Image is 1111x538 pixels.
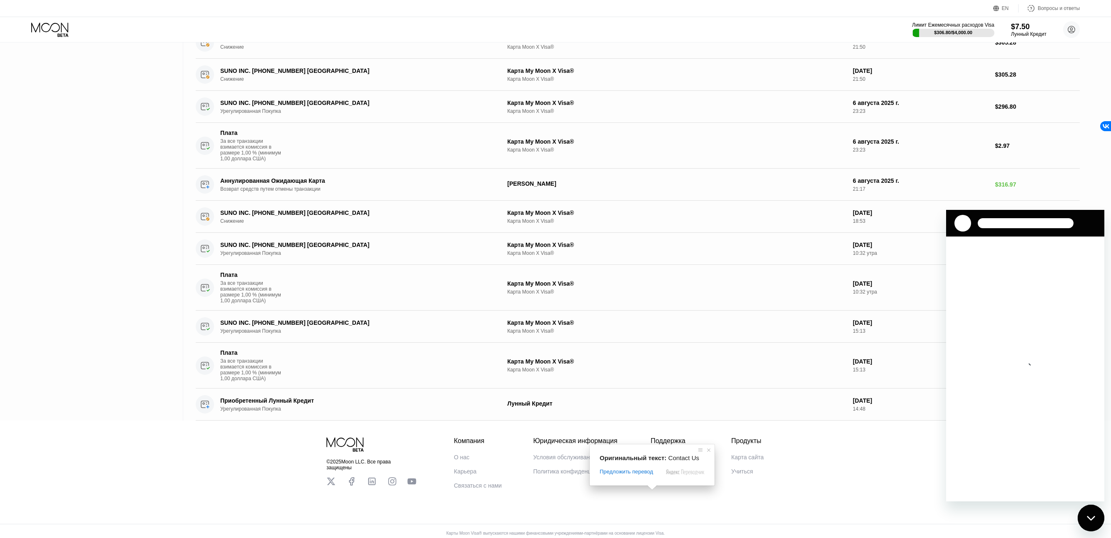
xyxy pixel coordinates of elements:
[446,531,665,536] ya-tr-span: Карты Moon Visa® выпускаются нашими финансовыми учреждениями-партнёрами на основании лицензии Visa.
[507,250,554,256] ya-tr-span: Карта Moon X Visa®
[220,44,244,50] ya-tr-span: Снижение
[651,437,685,444] ya-tr-span: Поддержка
[220,358,281,381] ya-tr-span: За все транзакции взимается комиссия в размере 1,00 % (минимум 1,00 доллара США)
[731,454,764,461] ya-tr-span: Карта сайта
[853,397,872,404] ya-tr-span: [DATE]
[220,108,281,114] ya-tr-span: Урегулированная Покупка
[326,459,330,465] ya-tr-span: ©
[220,328,281,334] ya-tr-span: Урегулированная Покупка
[196,201,1080,233] div: SUNO INC. [PHONE_NUMBER] [GEOGRAPHIC_DATA]СнижениеКарта My Moon X Visa®Карта Moon X Visa®[DATE]18...
[507,319,574,326] ya-tr-span: Карта My Moon X Visa®
[507,328,554,334] ya-tr-span: Карта Moon X Visa®
[946,210,1104,501] iframe: Окно обмена сообщениями
[507,400,552,407] ya-tr-span: Лунный Кредит
[196,59,1080,91] div: SUNO INC. [PHONE_NUMBER] [GEOGRAPHIC_DATA]СнижениеКарта My Moon X Visa®Карта Moon X Visa®[DATE]21...
[600,454,667,461] span: Оригинальный текст:
[454,468,476,475] ya-tr-span: Карьера
[912,22,994,28] ya-tr-span: Лимит Ежемесячных расходов Visa
[995,39,1080,46] div: $305.28
[1011,22,1046,31] div: $7.50
[995,103,1080,110] div: $296.80
[853,177,899,184] ya-tr-span: 6 августа 2025 г.
[507,67,574,74] ya-tr-span: Карта My Moon X Visa®
[220,67,369,74] ya-tr-span: SUNO INC. [PHONE_NUMBER] [GEOGRAPHIC_DATA]
[330,459,341,465] ya-tr-span: 2025
[731,437,761,444] ya-tr-span: Продукты
[454,437,484,444] ya-tr-span: Компания
[507,108,554,114] ya-tr-span: Карта Moon X Visa®
[454,454,469,461] ya-tr-span: О нас
[1038,5,1080,11] ya-tr-span: Вопросы и ответы
[507,180,556,187] ya-tr-span: [PERSON_NAME]
[853,367,865,373] ya-tr-span: 15:13
[220,406,281,412] ya-tr-span: Урегулированная Покупка
[220,138,281,162] ya-tr-span: За все транзакции взимается комиссия в размере 1,00 % (минимум 1,00 доллара США)
[220,280,281,304] ya-tr-span: За все транзакции взимается комиссия в размере 1,00 % (минимум 1,00 доллара США)
[220,250,281,256] ya-tr-span: Урегулированная Покупка
[1011,22,1046,37] div: $7.50Лунный Кредит
[507,138,574,145] ya-tr-span: Карта My Moon X Visa®
[220,186,320,192] ya-tr-span: Возврат средств путем отмены транзакции
[853,242,872,248] ya-tr-span: [DATE]
[731,468,753,475] ya-tr-span: Учиться
[196,343,1080,389] div: ПлатаЗа все транзакции взимается комиссия в размере 1,00 % (минимум 1,00 доллара США)Карта My Moo...
[507,100,574,106] ya-tr-span: Карта My Moon X Visa®
[507,218,554,224] ya-tr-span: Карта Moon X Visa®
[853,328,865,334] ya-tr-span: 15:13
[220,76,244,82] ya-tr-span: Снижение
[196,389,1080,421] div: Приобретенный Лунный КредитУрегулированная ПокупкаЛунный Кредит[DATE]14:48$23.30
[853,147,865,153] ya-tr-span: 23:23
[220,319,369,326] ya-tr-span: SUNO INC. [PHONE_NUMBER] [GEOGRAPHIC_DATA]
[196,265,1080,311] div: ПлатаЗа все транзакции взимается комиссия в размере 1,00 % (минимум 1,00 доллара США)Карта My Moo...
[853,209,872,216] ya-tr-span: [DATE]
[853,44,865,50] ya-tr-span: 21:50
[853,186,865,192] ya-tr-span: 21:17
[507,358,574,365] ya-tr-span: Карта My Moon X Visa®
[853,289,877,295] ya-tr-span: 10:32 утра
[507,76,554,82] ya-tr-span: Карта Moon X Visa®
[995,142,1080,149] div: $2.97
[454,482,502,489] ya-tr-span: Связаться с нами
[853,406,865,412] ya-tr-span: 14:48
[853,358,872,365] ya-tr-span: [DATE]
[853,218,865,224] ya-tr-span: 18:53
[1002,5,1009,11] ya-tr-span: EN
[853,280,872,287] ya-tr-span: [DATE]
[853,108,865,114] ya-tr-span: 23:23
[326,459,392,471] ya-tr-span: Moon LLC. Все права защищены
[600,468,653,476] span: Предложить перевод
[853,319,872,326] ya-tr-span: [DATE]
[196,169,1080,201] div: Аннулированная Ожидающая КартаВозврат средств путем отмены транзакции[PERSON_NAME]6 августа 2025 ...
[853,76,865,82] ya-tr-span: 21:50
[220,397,314,404] ya-tr-span: Приобретенный Лунный Кредит
[533,437,617,444] ya-tr-span: Юридическая информация
[220,218,244,224] ya-tr-span: Снижение
[196,233,1080,265] div: SUNO INC. [PHONE_NUMBER] [GEOGRAPHIC_DATA]Урегулированная ПокупкаКарта My Moon X Visa®Карта Moon ...
[220,271,237,278] ya-tr-span: Плата
[668,454,699,461] span: Contact Us
[196,91,1080,123] div: SUNO INC. [PHONE_NUMBER] [GEOGRAPHIC_DATA]Урегулированная ПокупкаКарта My Moon X Visa®Карта Moon ...
[196,311,1080,343] div: SUNO INC. [PHONE_NUMBER] [GEOGRAPHIC_DATA]Урегулированная ПокупкаКарта My Moon X Visa®Карта Moon ...
[1078,505,1104,531] iframe: Кнопка запуска окна обмена сообщениями
[853,67,872,74] ya-tr-span: [DATE]
[912,22,994,37] div: Лимит Ежемесячных расходов Visa$306.80/$4,000.00
[995,181,1080,188] div: $316.97
[993,4,1019,12] div: EN
[853,250,877,256] ya-tr-span: 10:32 утра
[507,289,554,295] ya-tr-span: Карта Moon X Visa®
[196,123,1080,169] div: ПлатаЗа все транзакции взимается комиссия в размере 1,00 % (минимум 1,00 доллара США)Карта My Moo...
[507,209,574,216] ya-tr-span: Карта My Moon X Visa®
[220,209,369,216] ya-tr-span: SUNO INC. [PHONE_NUMBER] [GEOGRAPHIC_DATA]
[220,130,237,136] ya-tr-span: Плата
[533,468,619,475] ya-tr-span: Политика конфиденциальности
[220,177,325,184] ya-tr-span: Аннулированная Ожидающая Карта
[533,454,596,461] ya-tr-span: Условия обслуживания
[507,44,554,50] ya-tr-span: Карта Moon X Visa®
[220,100,369,106] ya-tr-span: SUNO INC. [PHONE_NUMBER] [GEOGRAPHIC_DATA]
[220,242,369,248] ya-tr-span: SUNO INC. [PHONE_NUMBER] [GEOGRAPHIC_DATA]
